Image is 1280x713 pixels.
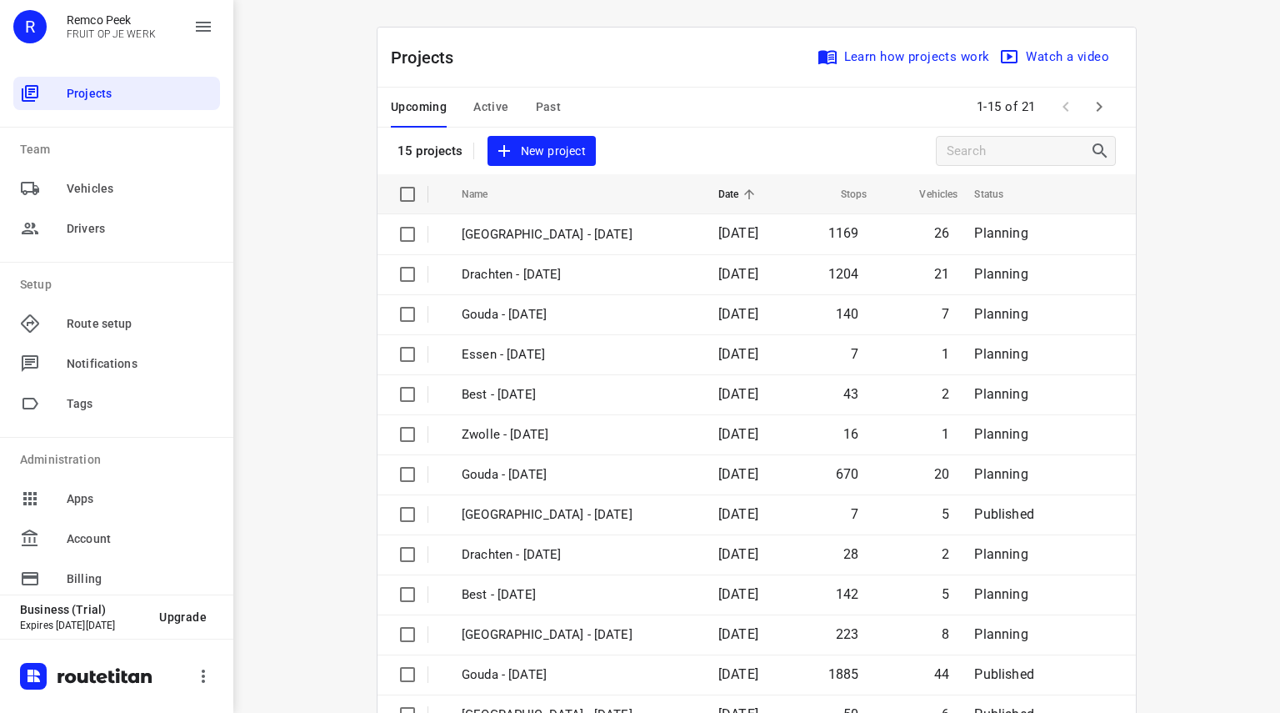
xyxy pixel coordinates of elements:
span: Past [536,97,562,118]
span: Name [462,184,510,204]
span: 44 [934,666,949,682]
p: Drachten - Monday [462,265,693,284]
span: 43 [843,386,858,402]
p: Gemeente Rotterdam - Thursday [462,505,693,525]
span: 7 [851,506,858,522]
span: Planning [974,225,1027,241]
span: Account [67,530,213,548]
p: 15 projects [397,143,463,158]
span: Vehicles [67,180,213,198]
span: 1 [942,426,949,442]
span: Projects [67,85,213,103]
span: 142 [836,586,859,602]
p: Zwolle - Thursday [462,625,693,645]
span: Notifications [67,355,213,373]
span: [DATE] [718,586,758,602]
span: [DATE] [718,306,758,322]
span: 21 [934,266,949,282]
span: New project [497,141,586,162]
p: Expires [DATE][DATE] [20,620,146,631]
span: Published [974,666,1034,682]
button: Upgrade [146,602,220,632]
div: Projects [13,77,220,110]
span: Upgrade [159,610,207,624]
span: Planning [974,306,1027,322]
span: 28 [843,546,858,562]
input: Search projects [947,138,1090,164]
span: [DATE] [718,506,758,522]
button: New project [487,136,596,167]
span: 8 [942,626,949,642]
p: Zwolle - Wednesday [462,225,693,244]
span: 7 [851,346,858,362]
span: Tags [67,395,213,413]
span: Planning [974,426,1027,442]
p: Essen - Friday [462,345,693,364]
p: Projects [391,45,467,70]
p: Best - Thursday [462,585,693,605]
span: 1204 [828,266,859,282]
span: Planning [974,546,1027,562]
span: Next Page [1082,90,1116,123]
span: Active [473,97,508,118]
span: [DATE] [718,626,758,642]
p: Best - Friday [462,385,693,404]
p: Setup [20,276,220,294]
span: [DATE] [718,266,758,282]
p: Gouda - Thursday [462,465,693,485]
span: Published [974,506,1034,522]
span: 223 [836,626,859,642]
span: Planning [974,466,1027,482]
span: 5 [942,506,949,522]
p: FRUIT OP JE WERK [67,28,156,40]
div: Account [13,522,220,555]
span: 20 [934,466,949,482]
span: Upcoming [391,97,447,118]
span: Planning [974,346,1027,362]
div: Billing [13,562,220,595]
div: Apps [13,482,220,515]
p: Zwolle - Friday [462,425,693,444]
p: Business (Trial) [20,603,146,616]
span: 1169 [828,225,859,241]
span: 1 [942,346,949,362]
span: Planning [974,586,1027,602]
p: Gouda - Friday [462,305,693,324]
span: [DATE] [718,466,758,482]
div: Search [1090,141,1115,161]
div: Tags [13,387,220,420]
span: [DATE] [718,426,758,442]
span: Planning [974,626,1027,642]
span: 26 [934,225,949,241]
span: 140 [836,306,859,322]
p: Drachten - Thursday [462,545,693,565]
span: [DATE] [718,546,758,562]
div: Drivers [13,212,220,245]
div: R [13,10,47,43]
p: Remco Peek [67,13,156,27]
span: [DATE] [718,346,758,362]
div: Vehicles [13,172,220,205]
span: Route setup [67,315,213,333]
span: [DATE] [718,666,758,682]
span: Date [718,184,761,204]
span: [DATE] [718,225,758,241]
span: Previous Page [1049,90,1082,123]
span: Apps [67,490,213,508]
p: Team [20,141,220,158]
span: 7 [942,306,949,322]
div: Notifications [13,347,220,380]
span: Vehicles [897,184,957,204]
span: 2 [942,546,949,562]
span: 670 [836,466,859,482]
span: Drivers [67,220,213,238]
span: Planning [974,266,1027,282]
span: 1-15 of 21 [970,89,1042,125]
span: 16 [843,426,858,442]
span: Planning [974,386,1027,402]
p: Administration [20,451,220,469]
span: Status [974,184,1025,204]
span: 1885 [828,666,859,682]
span: Billing [67,570,213,588]
div: Route setup [13,307,220,340]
